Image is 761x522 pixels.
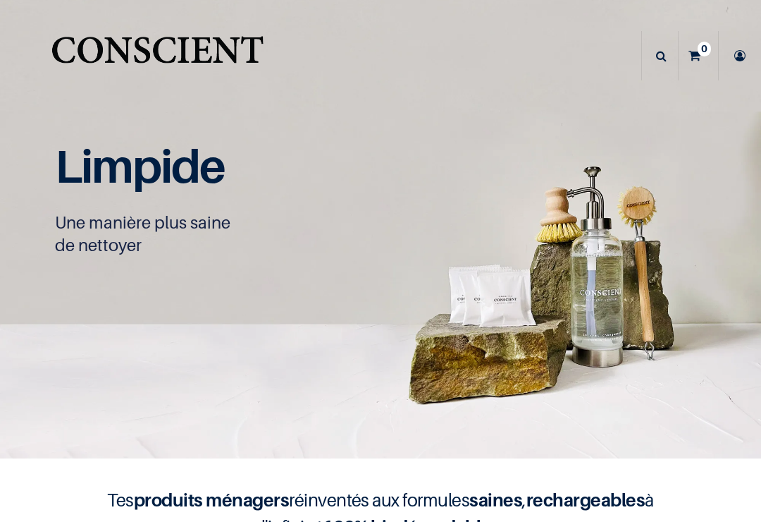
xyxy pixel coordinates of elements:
span: Nettoyant [424,47,479,63]
a: 0 [679,31,718,80]
span: Notre histoire [495,47,569,63]
span: Peinture [350,47,395,63]
b: produits ménagers [134,489,289,511]
b: rechargeables [526,489,645,511]
a: Peinture [342,30,416,81]
img: Conscient [49,28,266,84]
a: Logo of Conscient [49,28,266,84]
b: saines [469,489,522,511]
span: Limpide [55,138,225,193]
p: Une manière plus saine de nettoyer [55,212,513,257]
sup: 0 [698,42,711,56]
